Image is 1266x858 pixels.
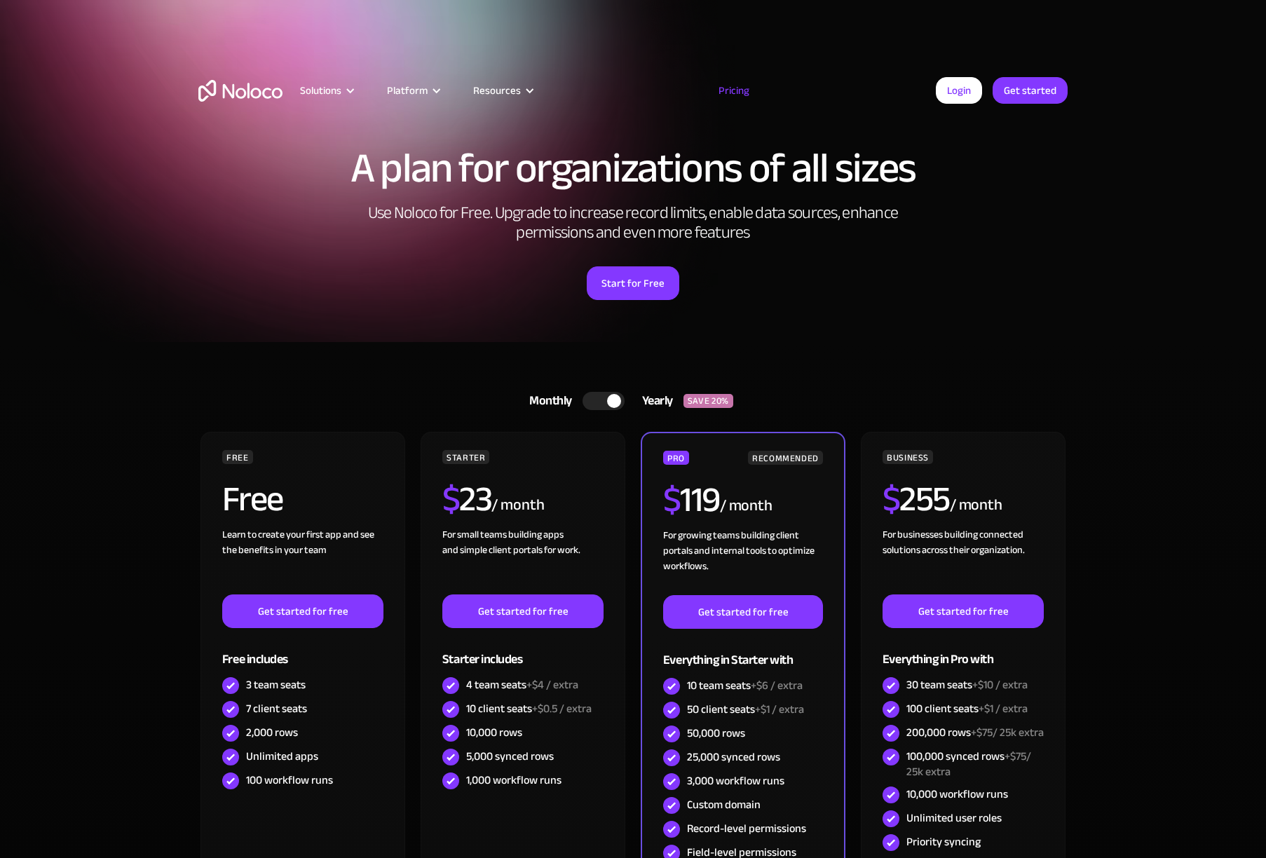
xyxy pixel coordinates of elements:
[687,773,784,789] div: 3,000 workflow runs
[466,749,554,764] div: 5,000 synced rows
[906,749,1044,779] div: 100,000 synced rows
[222,594,383,628] a: Get started for free
[751,675,803,696] span: +$6 / extra
[993,77,1068,104] a: Get started
[883,628,1044,674] div: Everything in Pro with
[906,786,1008,802] div: 10,000 workflow runs
[687,678,803,693] div: 10 team seats
[369,81,456,100] div: Platform
[587,266,679,300] a: Start for Free
[442,482,492,517] h2: 23
[300,81,341,100] div: Solutions
[222,482,283,517] h2: Free
[663,595,823,629] a: Get started for free
[625,390,683,411] div: Yearly
[663,451,689,465] div: PRO
[442,527,604,594] div: For small teams building apps and simple client portals for work. ‍
[532,698,592,719] span: +$0.5 / extra
[663,629,823,674] div: Everything in Starter with
[198,147,1068,189] h1: A plan for organizations of all sizes
[883,450,933,464] div: BUSINESS
[246,725,298,740] div: 2,000 rows
[222,450,253,464] div: FREE
[687,797,761,812] div: Custom domain
[683,394,733,408] div: SAVE 20%
[491,494,544,517] div: / month
[755,699,804,720] span: +$1 / extra
[936,77,982,104] a: Login
[687,821,806,836] div: Record-level permissions
[222,628,383,674] div: Free includes
[883,527,1044,594] div: For businesses building connected solutions across their organization. ‍
[701,81,767,100] a: Pricing
[906,725,1044,740] div: 200,000 rows
[979,698,1028,719] span: +$1 / extra
[720,495,772,517] div: / month
[442,594,604,628] a: Get started for free
[466,772,561,788] div: 1,000 workflow runs
[246,749,318,764] div: Unlimited apps
[972,674,1028,695] span: +$10 / extra
[442,450,489,464] div: STARTER
[906,834,981,850] div: Priority syncing
[466,677,578,693] div: 4 team seats
[466,701,592,716] div: 10 client seats
[663,482,720,517] h2: 119
[663,528,823,595] div: For growing teams building client portals and internal tools to optimize workflows.
[906,746,1031,782] span: +$75/ 25k extra
[198,80,283,102] a: home
[906,701,1028,716] div: 100 client seats
[442,628,604,674] div: Starter includes
[883,594,1044,628] a: Get started for free
[687,749,780,765] div: 25,000 synced rows
[246,677,306,693] div: 3 team seats
[473,81,521,100] div: Resources
[663,467,681,533] span: $
[883,482,950,517] h2: 255
[906,677,1028,693] div: 30 team seats
[222,527,383,594] div: Learn to create your first app and see the benefits in your team ‍
[456,81,549,100] div: Resources
[526,674,578,695] span: +$4 / extra
[246,772,333,788] div: 100 workflow runs
[687,702,804,717] div: 50 client seats
[906,810,1002,826] div: Unlimited user roles
[466,725,522,740] div: 10,000 rows
[687,726,745,741] div: 50,000 rows
[387,81,428,100] div: Platform
[512,390,583,411] div: Monthly
[950,494,1002,517] div: / month
[246,701,307,716] div: 7 client seats
[442,466,460,532] span: $
[971,722,1044,743] span: +$75/ 25k extra
[353,203,913,243] h2: Use Noloco for Free. Upgrade to increase record limits, enable data sources, enhance permissions ...
[283,81,369,100] div: Solutions
[748,451,823,465] div: RECOMMENDED
[883,466,900,532] span: $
